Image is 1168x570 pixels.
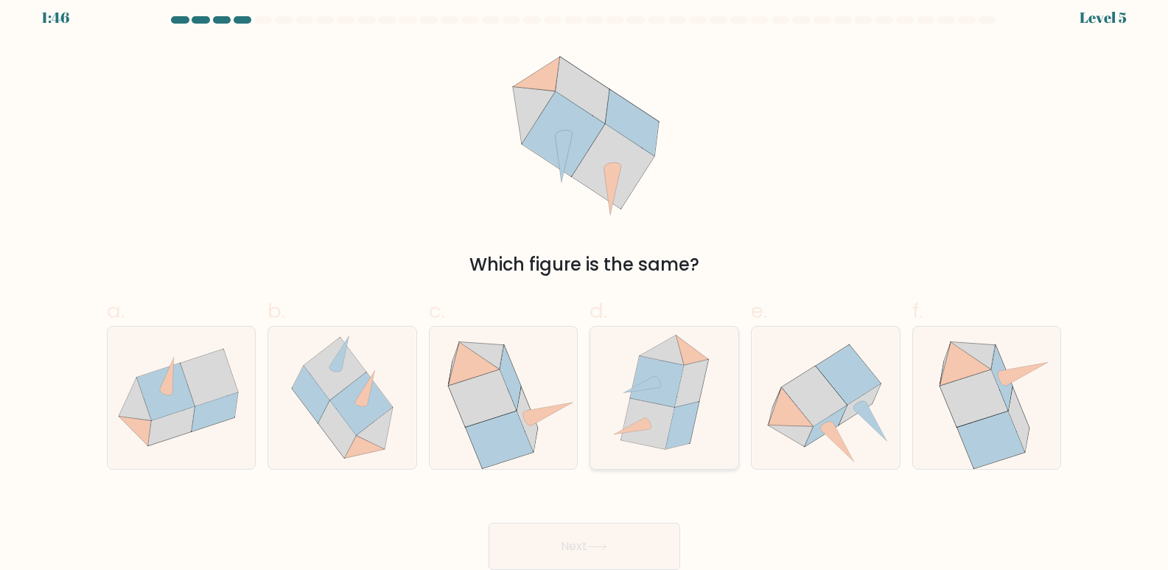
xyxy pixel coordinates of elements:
[267,296,285,325] span: b.
[107,296,125,325] span: a.
[116,251,1053,278] div: Which figure is the same?
[429,296,445,325] span: c.
[751,296,767,325] span: e.
[41,7,69,29] div: 1:46
[912,296,923,325] span: f.
[1080,7,1127,29] div: Level 5
[590,296,607,325] span: d.
[489,523,680,570] button: Next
